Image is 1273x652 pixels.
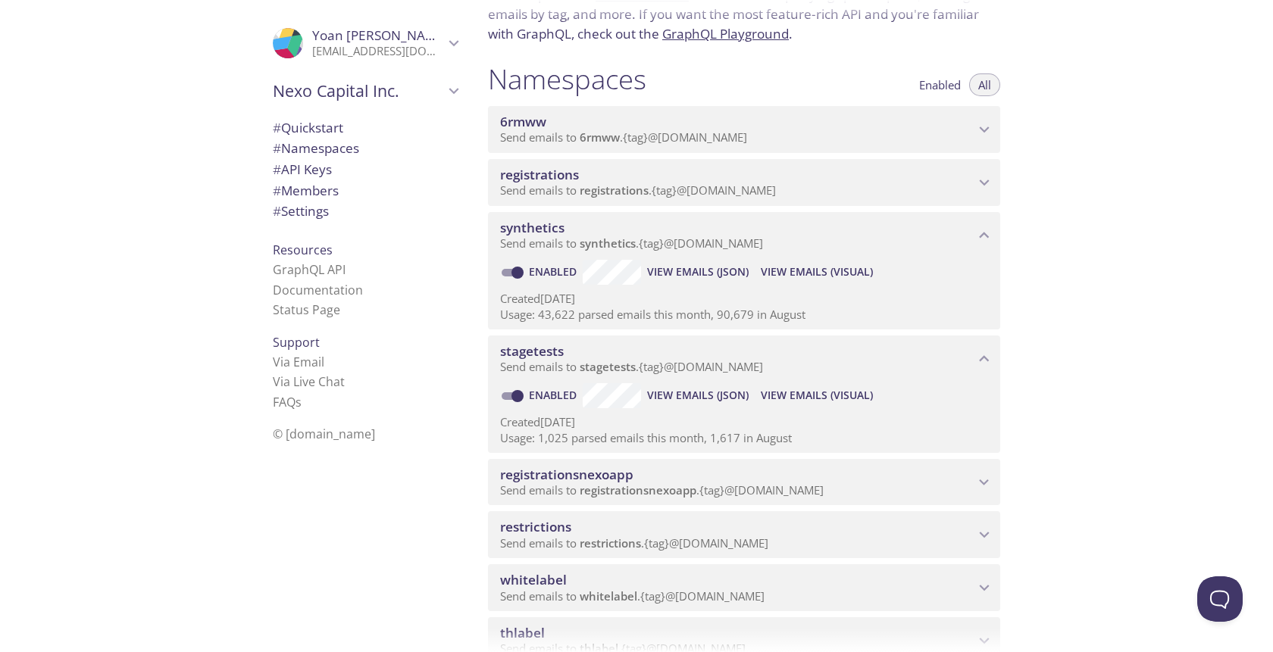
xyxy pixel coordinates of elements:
[273,139,281,157] span: #
[261,18,470,68] div: Yoan Ivanov
[500,359,763,374] span: Send emails to . {tag} @[DOMAIN_NAME]
[755,260,879,284] button: View Emails (Visual)
[761,263,873,281] span: View Emails (Visual)
[296,394,302,410] span: s
[969,73,1000,96] button: All
[261,201,470,222] div: Team Settings
[273,301,340,318] a: Status Page
[273,394,302,410] a: FAQ
[500,535,768,551] span: Send emails to . {tag} @[DOMAIN_NAME]
[273,182,339,199] span: Members
[261,71,470,111] div: Nexo Capital Inc.
[662,25,789,42] a: GraphQL Playground
[500,307,988,323] p: Usage: 43,622 parsed emails this month, 90,679 in August
[500,482,824,498] span: Send emails to . {tag} @[DOMAIN_NAME]
[261,159,470,180] div: API Keys
[580,359,636,374] span: stagetests
[273,334,320,351] span: Support
[641,260,755,284] button: View Emails (JSON)
[500,219,565,236] span: synthetics
[273,282,363,298] a: Documentation
[261,117,470,139] div: Quickstart
[500,113,546,130] span: 6rmww
[647,386,749,404] span: View Emails (JSON)
[488,459,1000,506] div: registrationsnexoapp namespace
[312,44,444,59] p: [EMAIL_ADDRESS][DOMAIN_NAME]
[527,264,583,279] a: Enabled
[488,511,1000,558] div: restrictions namespace
[580,535,641,551] span: restrictions
[488,335,1000,382] div: stagetests namespace
[488,106,1000,153] div: 6rmww namespace
[500,588,765,604] span: Send emails to . {tag} @[DOMAIN_NAME]
[500,571,567,588] span: whitelabel
[488,212,1000,259] div: synthetics namespace
[273,182,281,199] span: #
[273,119,343,136] span: Quickstart
[580,588,637,604] span: whitelabel
[580,129,620,145] span: 6rmww
[488,159,1000,206] div: registrations namespace
[273,202,329,220] span: Settings
[580,236,636,251] span: synthetics
[488,62,646,96] h1: Namespaces
[273,80,444,101] span: Nexo Capital Inc.
[273,426,375,442] span: © [DOMAIN_NAME]
[273,354,324,370] a: Via Email
[273,119,281,136] span: #
[500,466,633,483] span: registrationsnexoapp
[1197,576,1243,622] iframe: Help Scout Beacon - Open
[500,182,776,198] span: Send emails to . {tag} @[DOMAIN_NAME]
[500,430,988,446] p: Usage: 1,025 parsed emails this month, 1,617 in August
[641,383,755,407] button: View Emails (JSON)
[273,373,345,390] a: Via Live Chat
[500,236,763,251] span: Send emails to . {tag} @[DOMAIN_NAME]
[488,564,1000,611] div: whitelabel namespace
[500,129,747,145] span: Send emails to . {tag} @[DOMAIN_NAME]
[761,386,873,404] span: View Emails (Visual)
[500,518,571,535] span: restrictions
[910,73,970,96] button: Enabled
[580,182,649,198] span: registrations
[273,139,359,157] span: Namespaces
[500,414,988,430] p: Created [DATE]
[500,342,564,360] span: stagetests
[273,202,281,220] span: #
[527,388,583,402] a: Enabled
[500,291,988,307] p: Created [DATE]
[580,482,696,498] span: registrationsnexoapp
[261,180,470,201] div: Members
[500,166,579,183] span: registrations
[273,242,333,258] span: Resources
[261,138,470,159] div: Namespaces
[312,27,449,44] span: Yoan [PERSON_NAME]
[647,263,749,281] span: View Emails (JSON)
[273,161,281,178] span: #
[755,383,879,407] button: View Emails (Visual)
[273,161,332,178] span: API Keys
[273,261,346,278] a: GraphQL API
